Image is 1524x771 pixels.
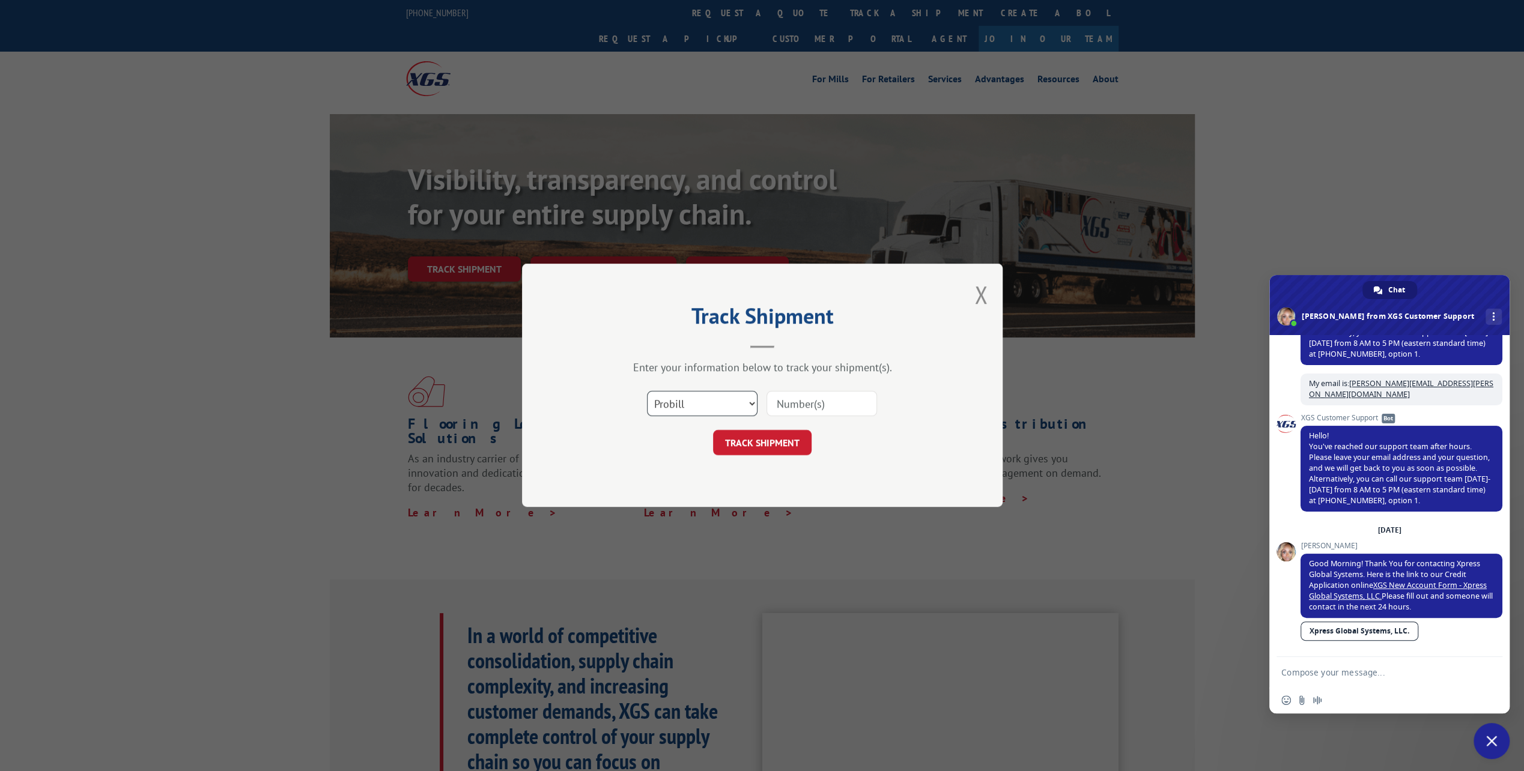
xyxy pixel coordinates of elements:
button: Close modal [974,279,988,310]
span: My email is: [1309,378,1493,399]
span: XGS Customer Support [1301,414,1502,422]
input: Number(s) [767,392,877,417]
span: [PERSON_NAME] [1301,542,1502,550]
h2: Track Shipment [582,307,943,330]
div: Close chat [1474,723,1510,759]
span: Send a file [1297,695,1307,705]
div: More channels [1486,309,1502,325]
span: Chat [1388,281,1405,299]
span: Hello! You've reached our support team after hours. Please leave your email address and your ques... [1309,431,1490,506]
div: [DATE] [1378,527,1401,534]
span: Bot [1382,414,1395,423]
div: Enter your information below to track your shipment(s). [582,361,943,375]
a: Xpress Global Systems, LLC. [1301,621,1418,641]
button: TRACK SHIPMENT [713,431,812,456]
textarea: Compose your message... [1281,667,1471,678]
div: Chat [1362,281,1417,299]
span: Good Morning! Thank You for contacting Xpress Global Systems. Here is the link to our Credit Appl... [1309,558,1493,612]
span: Insert an emoji [1281,695,1291,705]
a: [PERSON_NAME][EMAIL_ADDRESS][PERSON_NAME][DOMAIN_NAME] [1309,378,1493,399]
a: XGS New Account Form - Xpress Global Systems, LLC. [1309,580,1487,601]
span: Audio message [1313,695,1322,705]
